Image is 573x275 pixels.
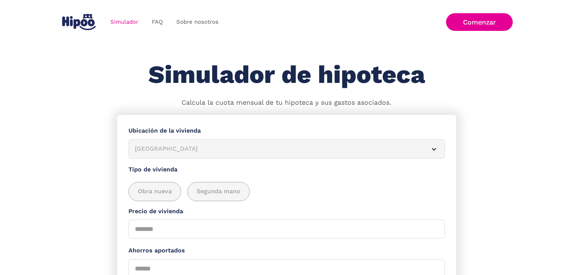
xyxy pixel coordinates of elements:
a: FAQ [145,15,170,29]
div: add_description_here [128,182,445,201]
span: Segunda mano [197,187,240,196]
a: Simulador [104,15,145,29]
article: [GEOGRAPHIC_DATA] [128,139,445,159]
label: Tipo de vivienda [128,165,445,174]
label: Ubicación de la vivienda [128,126,445,136]
a: home [61,11,98,33]
label: Precio de vivienda [128,207,445,216]
a: Sobre nosotros [170,15,225,29]
label: Ahorros aportados [128,246,445,255]
h1: Simulador de hipoteca [148,61,425,89]
div: [GEOGRAPHIC_DATA] [135,144,420,154]
a: Comenzar [446,13,513,31]
span: Obra nueva [138,187,172,196]
p: Calcula la cuota mensual de tu hipoteca y sus gastos asociados. [182,98,391,108]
